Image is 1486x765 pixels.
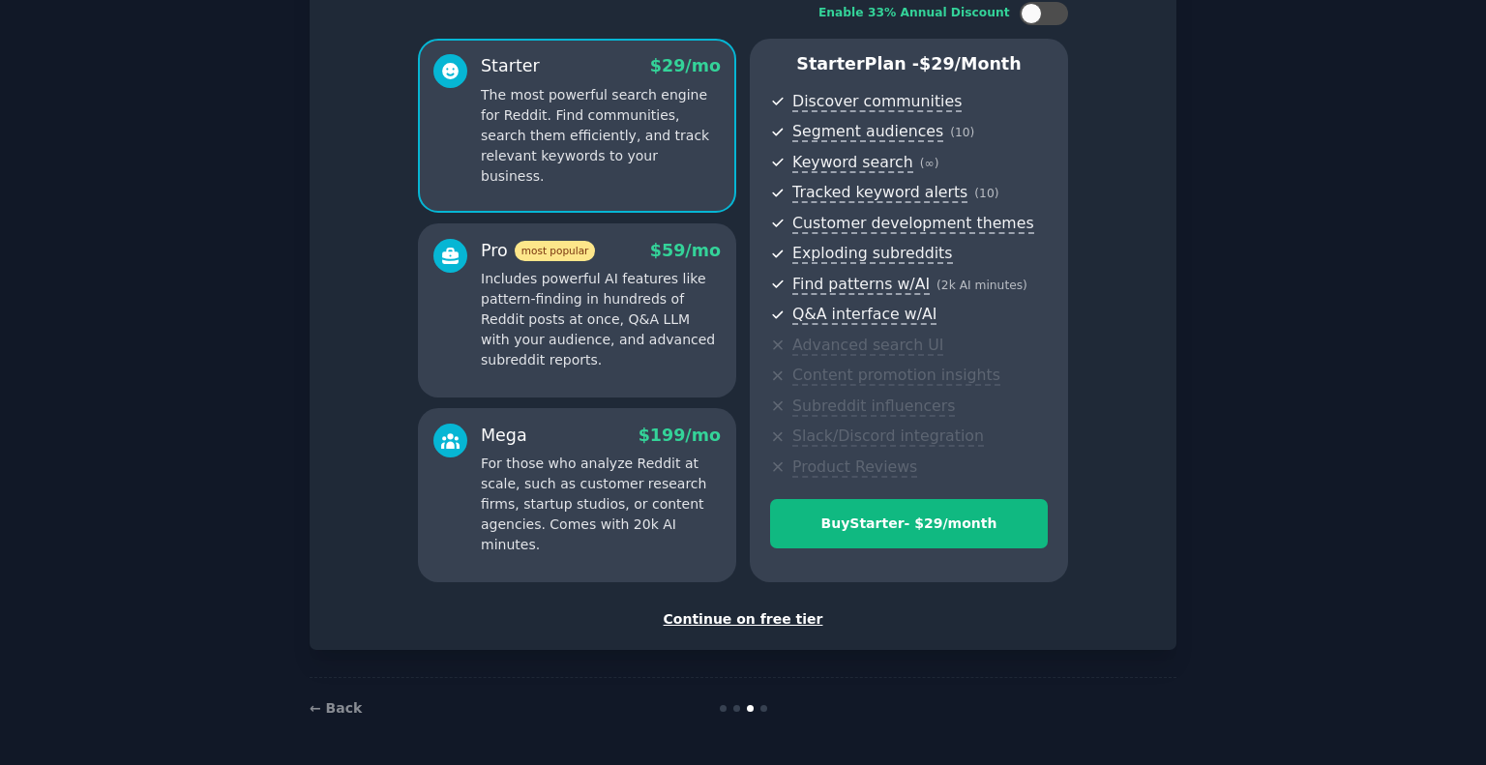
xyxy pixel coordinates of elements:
[792,305,936,325] span: Q&A interface w/AI
[792,244,952,264] span: Exploding subreddits
[792,366,1000,386] span: Content promotion insights
[792,92,962,112] span: Discover communities
[950,126,974,139] span: ( 10 )
[919,54,1022,74] span: $ 29 /month
[481,269,721,370] p: Includes powerful AI features like pattern-finding in hundreds of Reddit posts at once, Q&A LLM w...
[481,239,595,263] div: Pro
[481,424,527,448] div: Mega
[792,427,984,447] span: Slack/Discord integration
[639,426,721,445] span: $ 199 /mo
[974,187,998,200] span: ( 10 )
[770,52,1048,76] p: Starter Plan -
[792,397,955,417] span: Subreddit influencers
[936,279,1027,292] span: ( 2k AI minutes )
[792,214,1034,234] span: Customer development themes
[792,153,913,173] span: Keyword search
[515,241,596,261] span: most popular
[330,609,1156,630] div: Continue on free tier
[792,122,943,142] span: Segment audiences
[792,457,917,478] span: Product Reviews
[818,5,1010,22] div: Enable 33% Annual Discount
[481,454,721,555] p: For those who analyze Reddit at scale, such as customer research firms, startup studios, or conte...
[792,336,943,356] span: Advanced search UI
[481,54,540,78] div: Starter
[770,499,1048,548] button: BuyStarter- $29/month
[771,514,1047,534] div: Buy Starter - $ 29 /month
[650,241,721,260] span: $ 59 /mo
[481,85,721,187] p: The most powerful search engine for Reddit. Find communities, search them efficiently, and track ...
[792,275,930,295] span: Find patterns w/AI
[792,183,967,203] span: Tracked keyword alerts
[920,157,939,170] span: ( ∞ )
[650,56,721,75] span: $ 29 /mo
[310,700,362,716] a: ← Back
